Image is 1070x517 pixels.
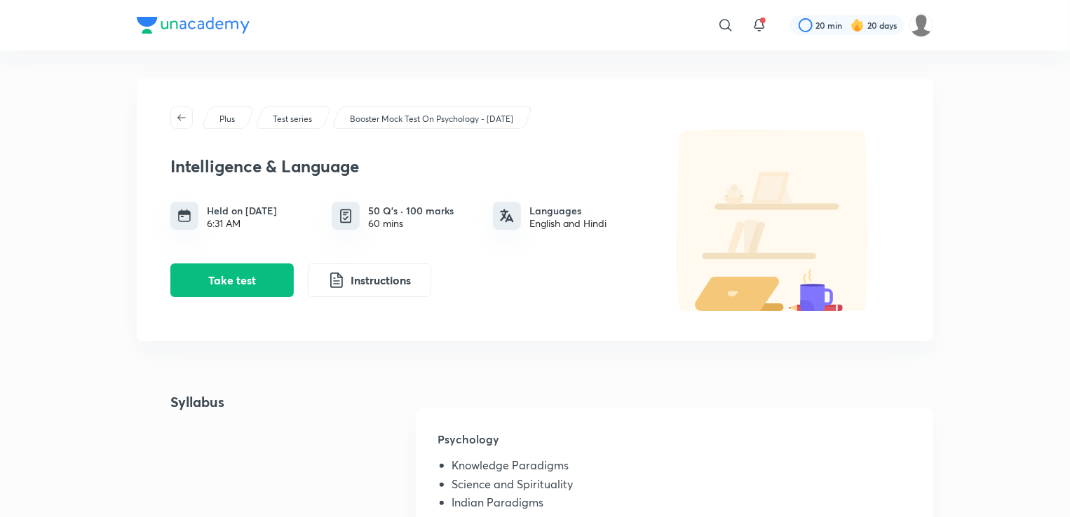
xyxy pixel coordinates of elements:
[452,478,911,496] li: Science and Spirituality
[452,496,911,514] li: Indian Paradigms
[368,218,454,229] div: 60 mins
[851,18,865,32] img: streak
[438,431,911,459] h5: Psychology
[500,209,514,223] img: languages
[170,156,640,177] h3: Intelligence & Language
[350,113,513,125] p: Booster Mock Test On Psychology - [DATE]
[207,218,277,229] div: 6:31 AM
[273,113,312,125] p: Test series
[328,272,345,289] img: instruction
[337,207,355,225] img: quiz info
[219,113,235,125] p: Plus
[529,203,607,218] h6: Languages
[452,459,911,477] li: Knowledge Paradigms
[177,209,191,223] img: timing
[909,13,933,37] img: Atia khan
[348,113,516,125] a: Booster Mock Test On Psychology - [DATE]
[137,17,250,34] img: Company Logo
[308,263,431,297] button: Instructions
[170,263,294,297] button: Take test
[271,113,315,125] a: Test series
[217,113,238,125] a: Plus
[207,203,277,218] h6: Held on [DATE]
[647,129,900,311] img: default
[529,218,607,229] div: English and Hindi
[368,203,454,218] h6: 50 Q’s · 100 marks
